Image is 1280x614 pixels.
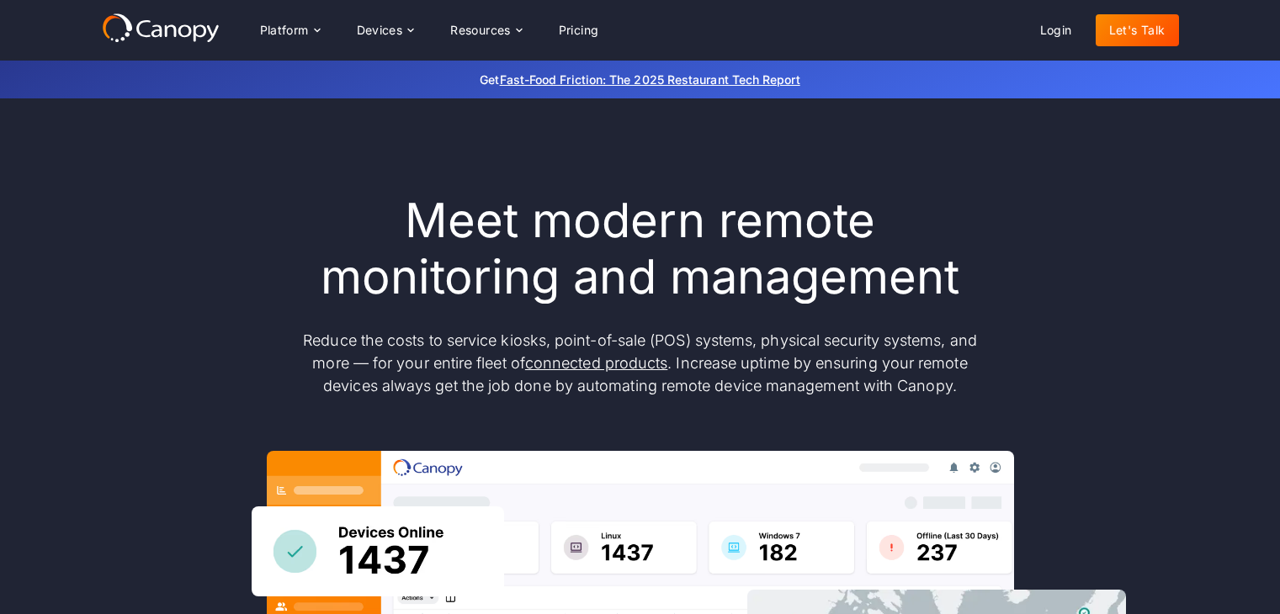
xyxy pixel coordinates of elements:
[1027,14,1086,46] a: Login
[1096,14,1179,46] a: Let's Talk
[247,13,333,47] div: Platform
[357,24,403,36] div: Devices
[228,71,1053,88] p: Get
[287,329,994,397] p: Reduce the costs to service kiosks, point-of-sale (POS) systems, physical security systems, and m...
[525,354,667,372] a: connected products
[287,193,994,305] h1: Meet modern remote monitoring and management
[500,72,800,87] a: Fast-Food Friction: The 2025 Restaurant Tech Report
[343,13,428,47] div: Devices
[450,24,511,36] div: Resources
[260,24,309,36] div: Platform
[252,506,504,596] img: Canopy sees how many devices are online
[545,14,613,46] a: Pricing
[437,13,534,47] div: Resources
